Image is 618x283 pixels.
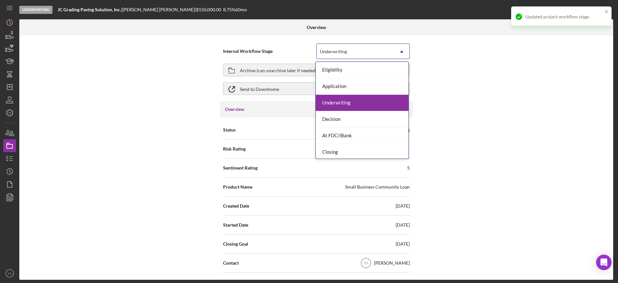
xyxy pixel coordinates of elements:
span: Created Date [223,203,249,209]
div: [DATE] [396,203,410,209]
div: 5 [407,165,410,171]
button: close [604,9,609,15]
div: Decision [316,111,408,128]
div: Underwriting [19,6,52,14]
text: YA [8,272,12,275]
span: Closing Goal [223,241,248,247]
div: Archive (can unarchive later if needed) [240,64,317,76]
div: $150,000.00 [196,7,223,12]
div: 60 mo [235,7,247,12]
div: Small Business Community Loan [345,184,410,190]
div: Application [316,78,408,95]
h3: Overview [225,106,244,112]
b: Overview [307,25,326,30]
text: YA [363,261,368,266]
span: Product Name [223,184,252,190]
span: Risk Rating [223,146,246,152]
span: Internal Workflow Stage [223,48,316,54]
div: [DATE] [396,241,410,247]
b: JC Grading Paving Solution, Inc. [58,7,121,12]
div: [PERSON_NAME] [PERSON_NAME] | [122,7,196,12]
span: Sentiment Rating [223,165,257,171]
div: Underwriting [316,95,408,111]
div: | [58,7,122,12]
div: [PERSON_NAME] [374,260,410,266]
div: Send to Downhome [240,83,279,94]
button: Send to Downhome [223,82,410,95]
span: Started Date [223,222,248,228]
span: Status [223,127,236,133]
div: Closing [316,144,408,161]
div: 8.75 % [223,7,235,12]
div: Open Intercom Messenger [596,255,612,270]
button: Archive (can unarchive later if needed) [223,63,410,76]
div: Updated project workflow stage [525,14,603,19]
div: [DATE] [396,222,410,228]
button: YA [3,267,16,280]
div: Underwriting [320,49,347,54]
span: Contact [223,260,239,266]
div: Eligibility [316,62,408,78]
div: At FDC/iBank [316,128,408,144]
